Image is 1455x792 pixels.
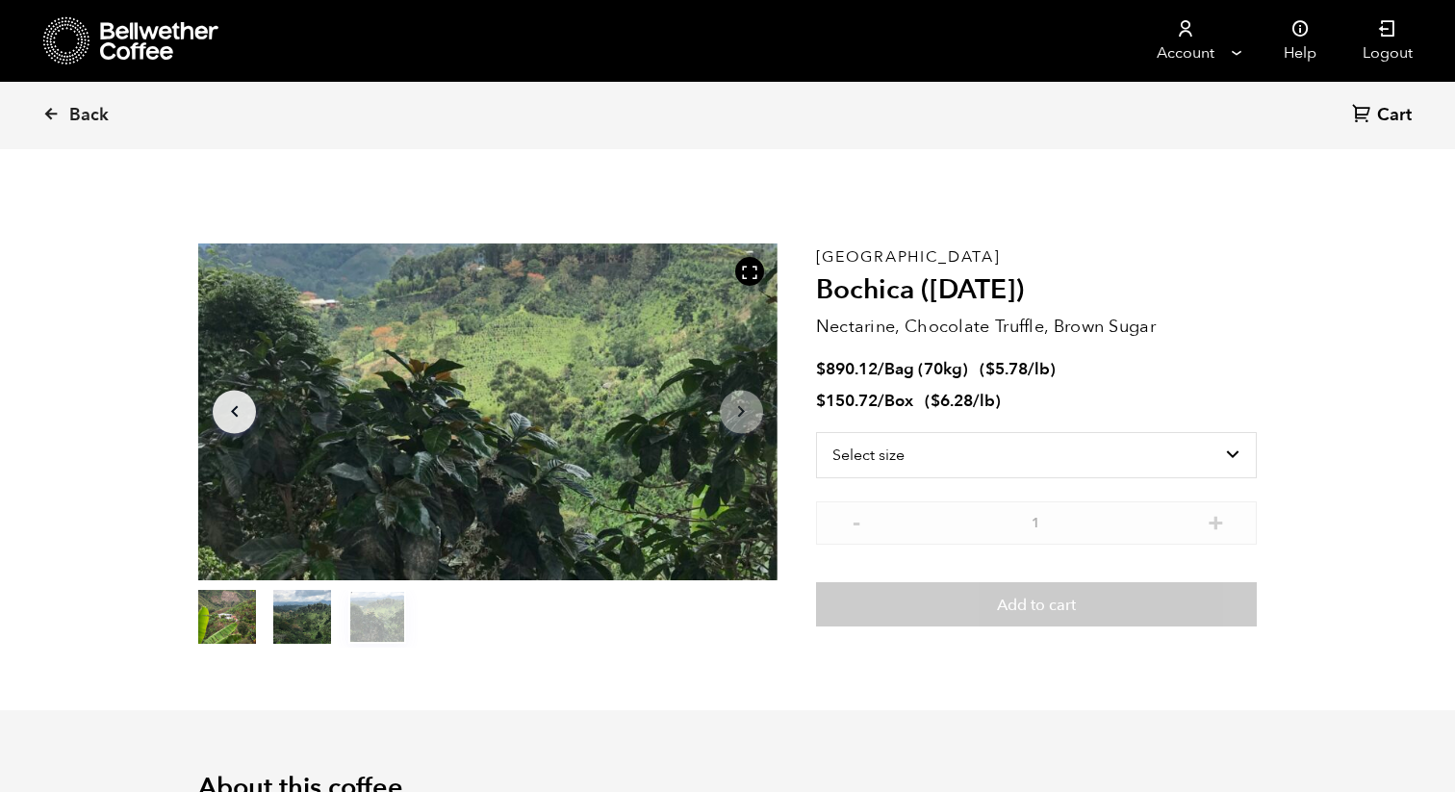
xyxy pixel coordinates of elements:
[816,582,1257,626] button: Add to cart
[973,390,995,412] span: /lb
[878,390,884,412] span: /
[1377,104,1412,127] span: Cart
[69,104,109,127] span: Back
[980,358,1056,380] span: ( )
[884,358,968,380] span: Bag (70kg)
[925,390,1001,412] span: ( )
[985,358,995,380] span: $
[816,274,1257,307] h2: Bochica ([DATE])
[878,358,884,380] span: /
[816,314,1257,340] p: Nectarine, Chocolate Truffle, Brown Sugar
[816,358,878,380] bdi: 890.12
[845,511,869,530] button: -
[931,390,973,412] bdi: 6.28
[1352,103,1417,129] a: Cart
[884,390,913,412] span: Box
[1028,358,1050,380] span: /lb
[816,390,878,412] bdi: 150.72
[816,390,826,412] span: $
[931,390,940,412] span: $
[985,358,1028,380] bdi: 5.78
[1204,511,1228,530] button: +
[816,358,826,380] span: $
